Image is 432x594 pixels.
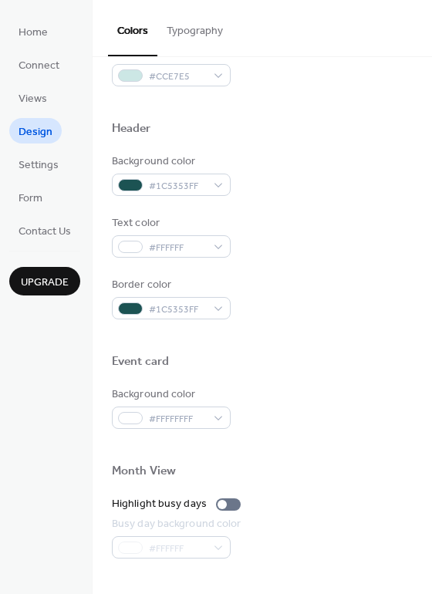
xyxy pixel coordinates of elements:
span: Views [19,91,47,107]
div: Background color [112,386,228,403]
div: Header [112,121,151,137]
span: Form [19,191,42,207]
span: #1C5353FF [149,178,206,194]
a: Settings [9,151,68,177]
div: Border color [112,277,228,293]
div: Month View [112,464,176,480]
div: Background color [112,154,228,170]
div: Highlight busy days [112,496,207,512]
a: Views [9,85,56,110]
span: #CCE7E5 [149,69,206,85]
span: Connect [19,58,59,74]
a: Design [9,118,62,143]
a: Connect [9,52,69,77]
span: Home [19,25,48,41]
a: Contact Us [9,218,80,243]
a: Form [9,184,52,210]
span: Design [19,124,52,140]
span: Contact Us [19,224,71,240]
button: Upgrade [9,267,80,295]
span: Upgrade [21,275,69,291]
span: #FFFFFFFF [149,411,206,427]
span: Settings [19,157,59,174]
div: Event card [112,354,169,370]
span: #1C5353FF [149,302,206,318]
div: Text color [112,215,228,231]
div: Busy day background color [112,516,241,532]
div: Default event color [112,44,228,60]
a: Home [9,19,57,44]
span: #FFFFFF [149,240,206,256]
